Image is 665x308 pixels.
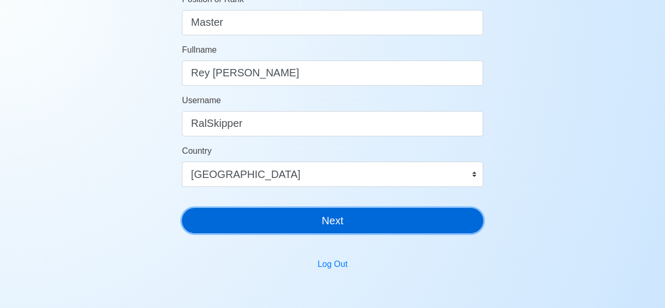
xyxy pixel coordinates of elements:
button: Next [182,208,483,233]
input: ex. 2nd Officer w/Master License [182,10,483,35]
input: Ex. donaldcris [182,111,483,136]
span: Username [182,96,221,105]
span: Fullname [182,45,217,54]
label: Country [182,145,211,157]
input: Your Fullname [182,61,483,86]
button: Log Out [311,254,354,274]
